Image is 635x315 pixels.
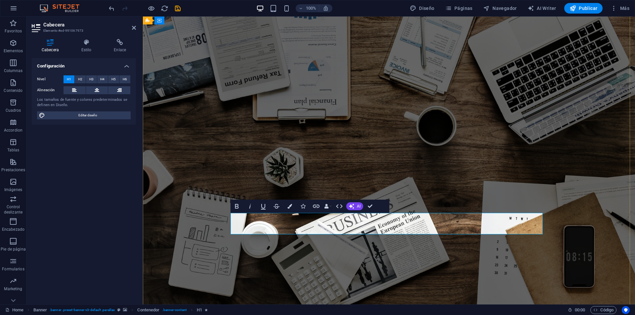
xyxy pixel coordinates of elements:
[568,306,585,314] h6: Tiempo de la sesión
[306,4,316,12] h6: 100%
[111,75,116,83] span: H5
[483,5,517,12] span: Navegador
[443,3,475,14] button: Páginas
[407,3,437,14] div: Diseño (Ctrl+Alt+Y)
[78,75,82,83] span: H2
[63,75,74,83] button: H1
[147,4,155,12] button: Haz clic para salir del modo de previsualización y seguir editando
[100,75,105,83] span: H4
[67,75,71,83] span: H1
[593,306,614,314] span: Código
[205,308,208,312] i: El elemento contiene una animación
[123,308,127,312] i: Este elemento contiene un fondo
[575,306,585,314] span: 00 00
[270,200,283,213] button: Strikethrough
[231,200,243,213] button: Bold (Ctrl+B)
[117,308,120,312] i: Este elemento es un preajuste personalizable
[75,75,86,83] button: H2
[162,306,186,314] span: . banner-content
[161,5,168,12] i: Volver a cargar página
[323,200,332,213] button: Data Bindings
[579,307,580,312] span: :
[570,5,598,12] span: Publicar
[2,227,24,232] p: Encabezado
[608,3,632,14] button: Más
[7,147,20,153] p: Tablas
[33,306,47,314] span: Haz clic para seleccionar y doble clic para editar
[5,306,23,314] a: Haz clic para cancelar la selección y doble clic para abrir páginas
[1,167,25,173] p: Prestaciones
[33,306,208,314] nav: breadcrumb
[4,88,22,93] p: Contenido
[296,4,319,12] button: 100%
[108,5,115,12] i: Deshacer: Editar cabecera (Ctrl+Z)
[71,39,104,53] h4: Estilo
[525,3,559,14] button: AI Writer
[357,204,360,208] span: AI
[257,200,270,213] button: Underline (Ctrl+U)
[174,4,182,12] button: save
[4,68,23,73] p: Columnas
[104,39,136,53] h4: Enlace
[445,5,473,12] span: Páginas
[1,247,25,252] p: Pie de página
[564,3,603,14] button: Publicar
[346,202,363,210] button: AI
[32,39,71,53] h4: Cabecera
[410,5,435,12] span: Diseño
[37,75,63,83] label: Nivel
[4,187,22,192] p: Imágenes
[481,3,520,14] button: Navegador
[364,200,376,213] button: Confirm (Ctrl+⏎)
[4,48,23,54] p: Elementos
[37,111,131,119] button: Editar diseño
[37,86,63,94] label: Alineación
[119,75,130,83] button: H6
[333,200,346,213] button: HTML
[43,28,123,34] h3: Elemento #ed-991067973
[323,5,329,11] i: Al redimensionar, ajustar el nivel de zoom automáticamente para ajustarse al dispositivo elegido.
[38,4,88,12] img: Editor Logo
[622,306,630,314] button: Usercentrics
[528,5,556,12] span: AI Writer
[123,75,127,83] span: H6
[590,306,616,314] button: Código
[283,200,296,213] button: Colors
[43,22,136,28] h2: Cabecera
[611,5,629,12] span: Más
[160,4,168,12] button: reload
[4,128,22,133] p: Accordion
[108,75,119,83] button: H5
[32,58,136,70] h4: Configuración
[174,5,182,12] i: Guardar (Ctrl+S)
[310,200,322,213] button: Link
[244,200,256,213] button: Italic (Ctrl+I)
[407,3,437,14] button: Diseño
[137,306,159,314] span: Contenedor
[47,111,129,119] span: Editar diseño
[2,266,24,272] p: Formularios
[37,97,131,108] div: Los tamaños de fuente y colores predeterminados se definen en Diseño.
[50,306,115,314] span: . banner .preset-banner-v3-default .parallax
[97,75,108,83] button: H4
[86,75,97,83] button: H3
[107,4,115,12] button: undo
[6,108,21,113] p: Cuadros
[89,75,94,83] span: H3
[4,286,22,292] p: Marketing
[5,28,22,34] p: Favoritos
[197,306,202,314] span: Haz clic para seleccionar y doble clic para editar
[297,200,309,213] button: Icons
